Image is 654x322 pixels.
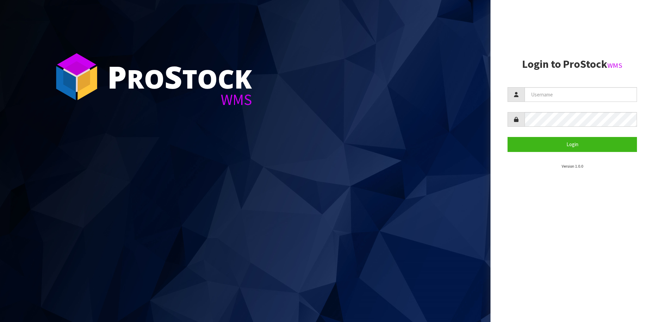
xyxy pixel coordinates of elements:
[107,61,252,92] div: ro tock
[508,137,637,152] button: Login
[107,92,252,107] div: WMS
[508,58,637,70] h2: Login to ProStock
[107,56,127,97] span: P
[607,61,622,70] small: WMS
[525,87,637,102] input: Username
[165,56,182,97] span: S
[51,51,102,102] img: ProStock Cube
[562,164,583,169] small: Version 1.0.0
